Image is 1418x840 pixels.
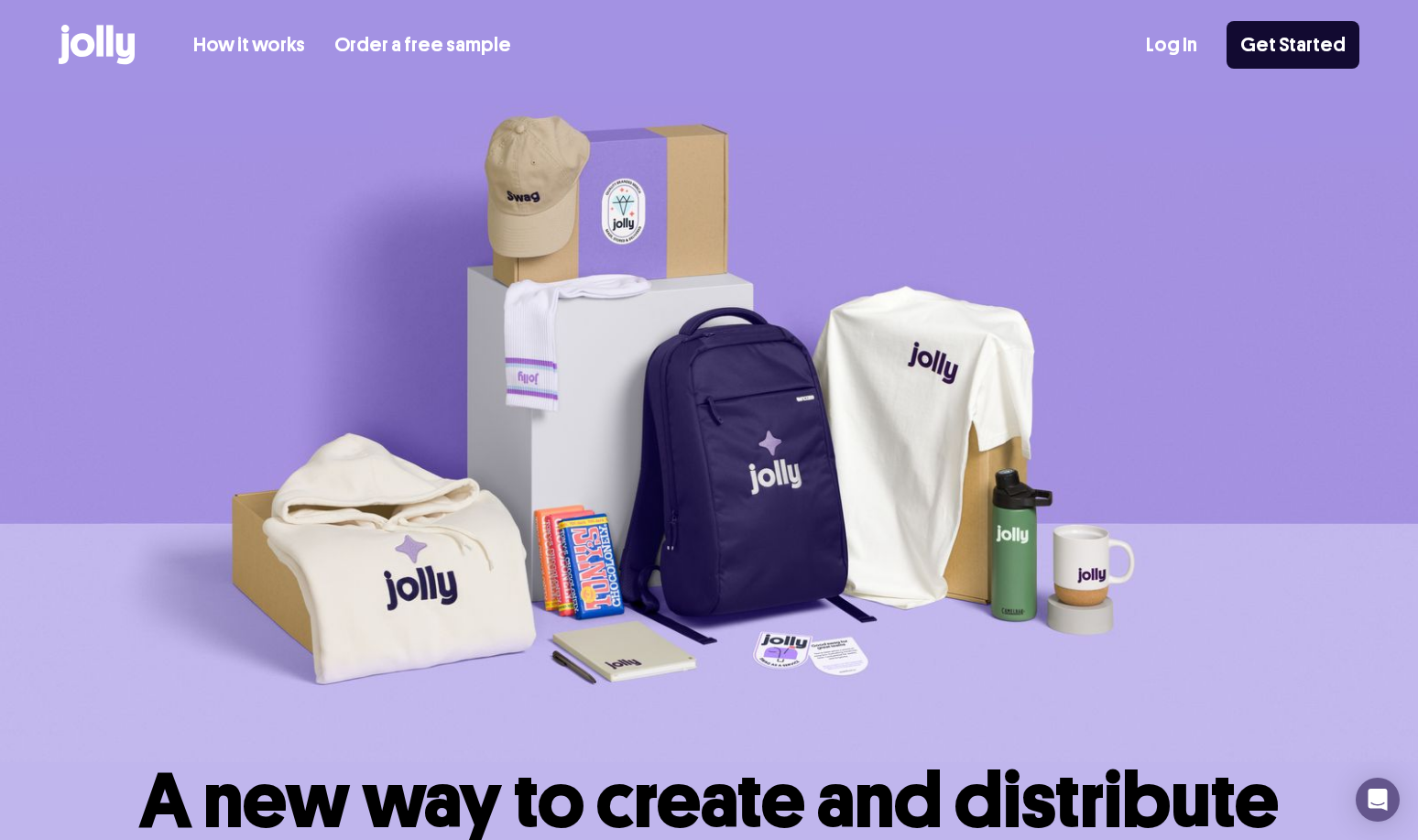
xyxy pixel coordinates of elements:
a: How it works [193,30,305,60]
a: Log In [1146,30,1197,60]
a: Order a free sample [334,30,511,60]
div: Open Intercom Messenger [1356,778,1400,822]
a: Get Started [1227,21,1359,69]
